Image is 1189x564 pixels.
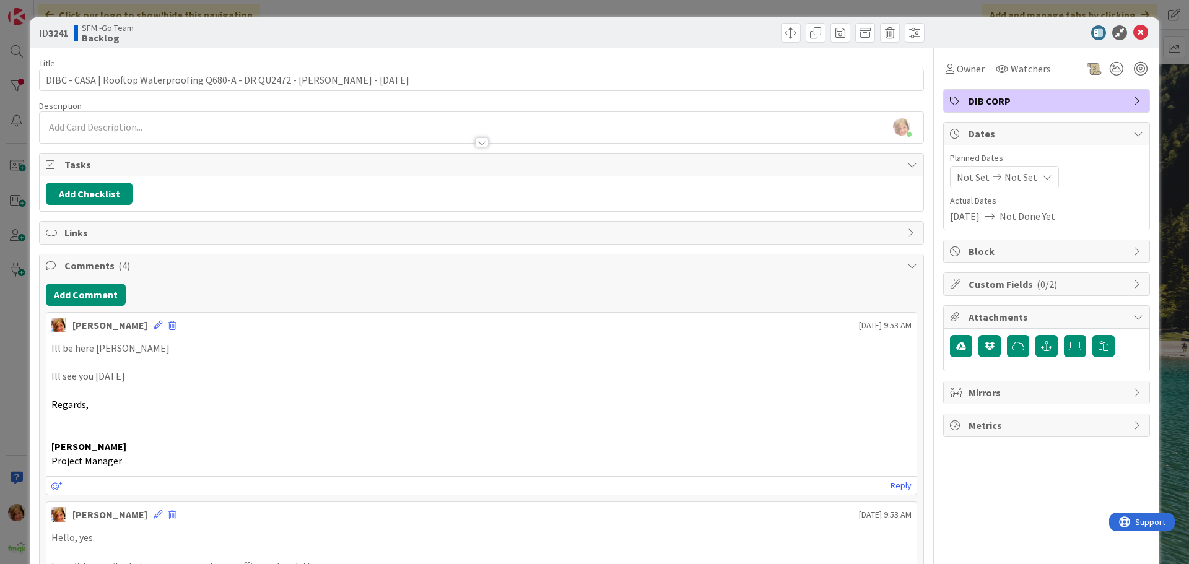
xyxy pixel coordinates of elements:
div: [PERSON_NAME] [72,318,147,332]
span: Dates [969,126,1127,141]
span: Watchers [1011,61,1051,76]
span: DIB CORP [969,93,1127,108]
label: Title [39,58,55,69]
span: [DATE] 9:53 AM [859,319,912,332]
span: ( 4 ) [118,259,130,272]
span: Mirrors [969,385,1127,400]
span: ( 0/2 ) [1037,278,1057,290]
span: Block [969,244,1127,259]
input: type card name here... [39,69,924,91]
span: Regards, [51,398,89,410]
span: [DATE] [950,209,980,223]
img: KD [51,507,66,522]
span: Attachments [969,310,1127,324]
button: Add Comment [46,284,126,306]
b: 3241 [48,27,68,39]
p: Hello, yes. [51,531,912,545]
div: [PERSON_NAME] [72,507,147,522]
span: Links [64,225,901,240]
span: Project Manager [51,454,122,467]
b: Backlog [82,33,134,43]
span: SFM -Go Team [82,23,134,33]
img: KiSwxcFcLogleto2b8SsqFMDUcOqpmCz.jpg [893,118,910,136]
span: Custom Fields [969,277,1127,292]
span: Description [39,100,82,111]
img: KD [51,318,66,332]
span: ID [39,25,68,40]
span: Support [26,2,56,17]
a: Reply [891,478,912,493]
span: Not Set [957,170,990,184]
span: Actual Dates [950,194,1143,207]
strong: [PERSON_NAME] [51,440,126,453]
button: Add Checklist [46,183,133,205]
span: Owner [957,61,985,76]
span: Not Done Yet [1000,209,1055,223]
span: Planned Dates [950,152,1143,165]
p: Ill be here [PERSON_NAME] [51,341,912,355]
span: Tasks [64,157,901,172]
p: Ill see you [DATE] [51,369,912,383]
span: [DATE] 9:53 AM [859,508,912,521]
span: Not Set [1004,170,1037,184]
span: Comments [64,258,901,273]
span: Metrics [969,418,1127,433]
